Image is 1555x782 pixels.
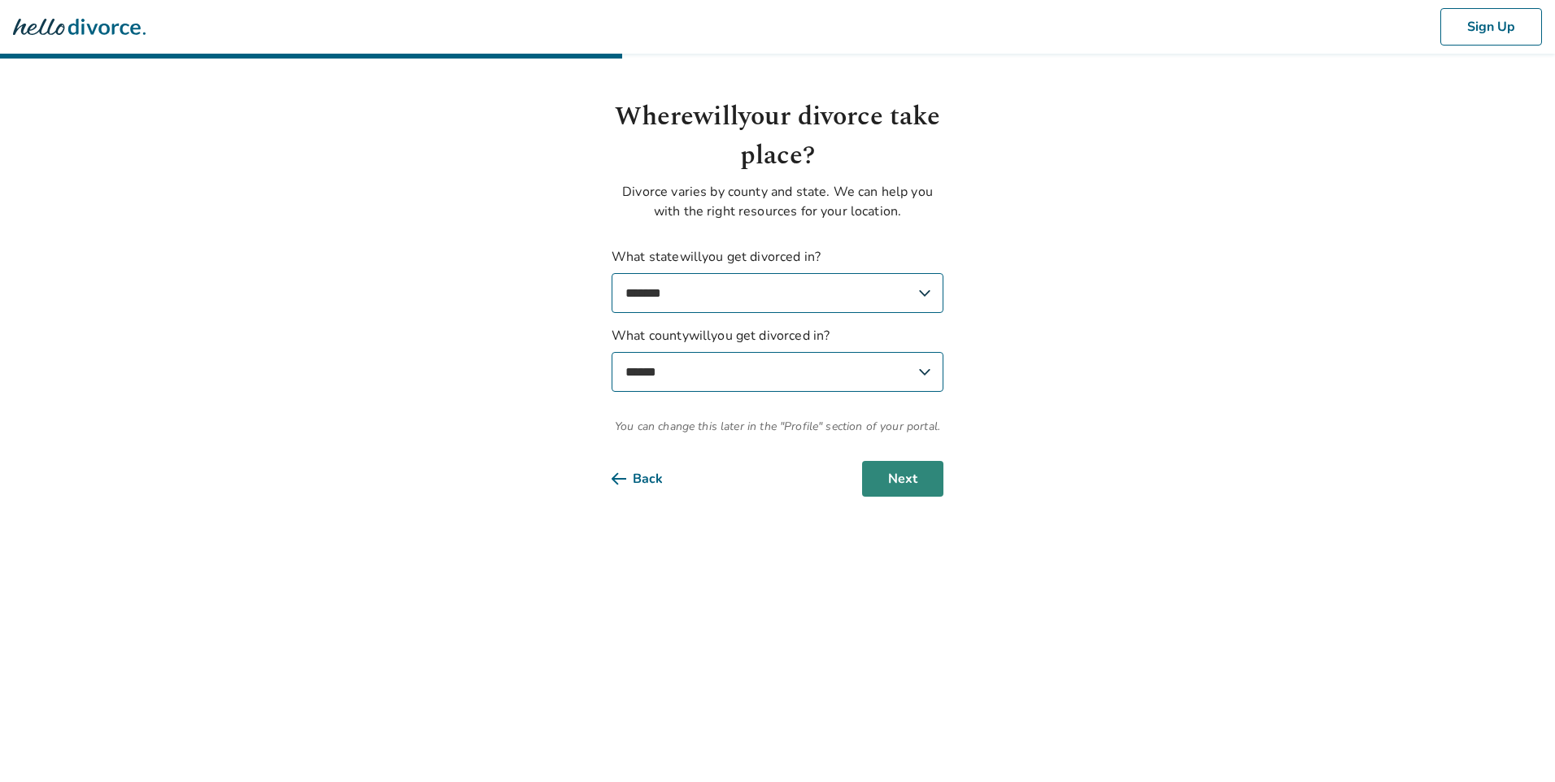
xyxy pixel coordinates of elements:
[612,98,943,176] h1: Where will your divorce take place?
[862,461,943,497] button: Next
[1440,8,1542,46] button: Sign Up
[612,352,943,392] select: What countywillyou get divorced in?
[612,273,943,313] select: What statewillyou get divorced in?
[612,182,943,221] p: Divorce varies by county and state. We can help you with the right resources for your location.
[612,326,943,392] label: What county will you get divorced in?
[612,418,943,435] span: You can change this later in the "Profile" section of your portal.
[612,461,689,497] button: Back
[1474,704,1555,782] iframe: Chat Widget
[612,247,943,313] label: What state will you get divorced in?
